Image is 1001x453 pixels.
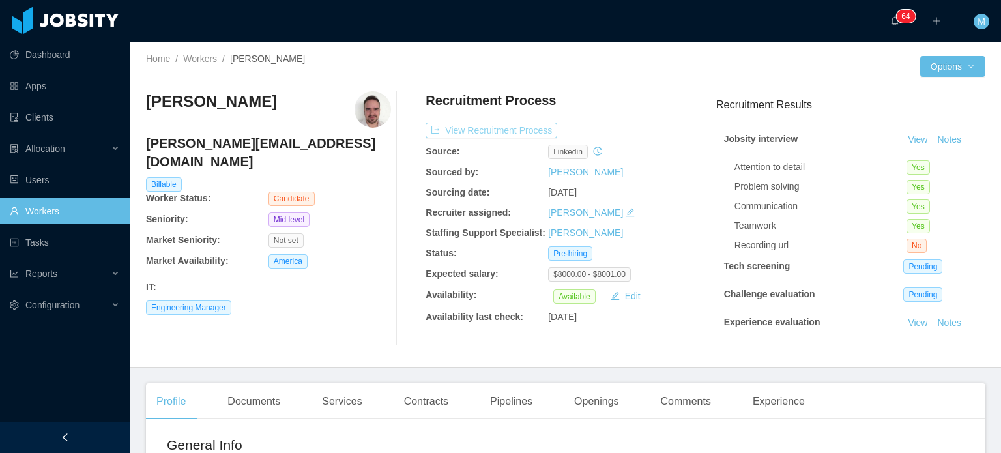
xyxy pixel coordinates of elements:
strong: Jobsity interview [724,134,798,144]
span: Candidate [268,192,315,206]
i: icon: history [593,147,602,156]
a: icon: userWorkers [10,198,120,224]
h4: [PERSON_NAME][EMAIL_ADDRESS][DOMAIN_NAME] [146,134,391,171]
div: Profile [146,383,196,420]
a: View [903,317,932,328]
button: Notes [932,315,966,331]
span: Configuration [25,300,80,310]
strong: Experience evaluation [724,317,820,327]
h3: [PERSON_NAME] [146,91,277,112]
p: 6 [901,10,906,23]
div: Experience [742,383,815,420]
div: Attention to detail [734,160,907,174]
span: Pending [903,259,942,274]
b: Availability last check: [426,312,523,322]
span: Pre-hiring [548,246,592,261]
b: Recruiter assigned: [426,207,511,218]
i: icon: solution [10,144,19,153]
button: Optionsicon: down [920,56,985,77]
a: icon: pie-chartDashboard [10,42,120,68]
a: Home [146,53,170,64]
b: Seniority: [146,214,188,224]
a: Workers [183,53,217,64]
div: Documents [217,383,291,420]
span: Billable [146,177,182,192]
span: Mid level [268,212,310,227]
div: Contracts [394,383,459,420]
span: Yes [907,219,930,233]
div: Problem solving [734,180,907,194]
div: Recording url [734,239,907,252]
b: Sourced by: [426,167,478,177]
a: icon: exportView Recruitment Process [426,125,557,136]
div: Teamwork [734,219,907,233]
i: icon: edit [626,208,635,217]
div: Services [312,383,372,420]
a: icon: auditClients [10,104,120,130]
i: icon: plus [932,16,941,25]
a: icon: appstoreApps [10,73,120,99]
span: Reports [25,269,57,279]
button: icon: editEdit [605,288,646,304]
span: America [268,254,308,269]
span: [DATE] [548,312,577,322]
span: [DATE] [548,187,577,197]
sup: 64 [896,10,915,23]
b: Status: [426,248,456,258]
b: Availability: [426,289,476,300]
span: No [907,239,927,253]
button: Notes [932,132,966,148]
strong: Tech screening [724,261,791,271]
a: icon: profileTasks [10,229,120,256]
span: Yes [907,160,930,175]
span: Not set [268,233,304,248]
a: icon: robotUsers [10,167,120,193]
i: icon: line-chart [10,269,19,278]
span: Allocation [25,143,65,154]
h3: Recruitment Results [716,96,985,113]
span: / [175,53,178,64]
b: Expected salary: [426,269,498,279]
div: Openings [564,383,630,420]
strong: Challenge evaluation [724,289,815,299]
b: Staffing Support Specialist: [426,227,545,238]
span: Yes [907,180,930,194]
span: / [222,53,225,64]
a: View [903,134,932,145]
span: M [978,14,985,29]
b: IT : [146,282,156,292]
span: Yes [907,199,930,214]
div: Comments [650,383,721,420]
img: acb6461a-e02f-464f-96cf-bdc28a6ab382_68c189d9dba80-400w.png [355,91,391,128]
div: Pipelines [480,383,543,420]
button: Notes [932,345,966,361]
b: Market Availability: [146,256,229,266]
span: Pending [903,287,942,302]
span: linkedin [548,145,588,159]
h4: Recruitment Process [426,91,556,110]
b: Sourcing date: [426,187,489,197]
button: icon: exportView Recruitment Process [426,123,557,138]
b: Market Seniority: [146,235,220,245]
b: Source: [426,146,459,156]
span: [PERSON_NAME] [230,53,305,64]
b: Worker Status: [146,193,210,203]
span: Engineering Manager [146,300,231,315]
a: [PERSON_NAME] [548,207,623,218]
a: [PERSON_NAME] [548,227,623,238]
i: icon: setting [10,300,19,310]
a: [PERSON_NAME] [548,167,623,177]
span: $8000.00 - $8001.00 [548,267,631,282]
i: icon: bell [890,16,899,25]
p: 4 [906,10,910,23]
div: Communication [734,199,907,213]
